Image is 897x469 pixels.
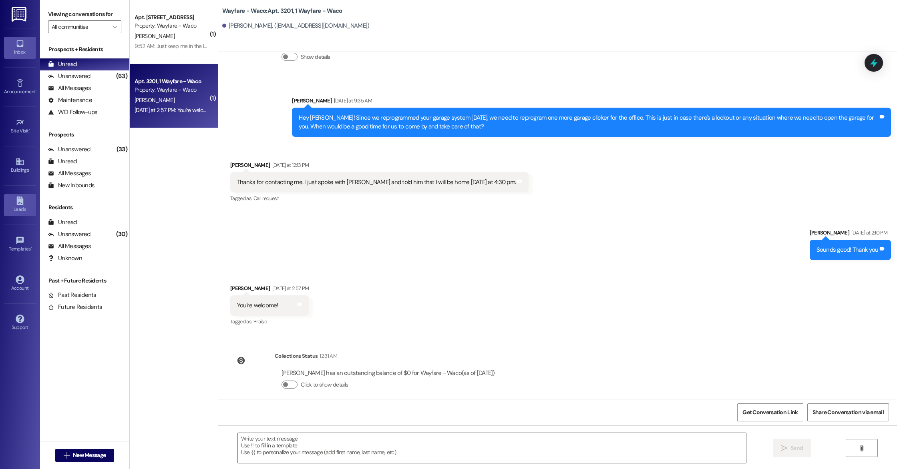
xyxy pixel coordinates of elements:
[4,116,36,137] a: Site Visit •
[29,127,30,132] span: •
[55,449,115,462] button: New Message
[135,32,175,40] span: [PERSON_NAME]
[135,86,209,94] div: Property: Wayfare - Waco
[40,277,129,285] div: Past + Future Residents
[230,284,309,295] div: [PERSON_NAME]
[135,22,209,30] div: Property: Wayfare - Waco
[318,352,337,360] div: 12:31 AM
[781,445,787,451] i: 
[270,161,309,169] div: [DATE] at 12:13 PM
[773,439,812,457] button: Send
[742,408,798,417] span: Get Conversation Link
[253,195,279,202] span: Call request
[64,452,70,459] i: 
[48,84,91,92] div: All Messages
[807,403,889,421] button: Share Conversation via email
[48,242,91,251] div: All Messages
[114,228,129,241] div: (30)
[135,106,215,114] div: [DATE] at 2:57 PM: You're welcome!
[270,284,309,293] div: [DATE] at 2:57 PM
[230,316,309,327] div: Tagged as:
[849,228,887,237] div: [DATE] at 2:10 PM
[36,88,37,93] span: •
[48,72,91,80] div: Unanswered
[31,245,32,251] span: •
[114,70,129,82] div: (63)
[135,96,175,104] span: [PERSON_NAME]
[299,114,878,131] div: Hey [PERSON_NAME]! Since we reprogrammed your garage system [DATE], we need to reprogram one more...
[790,444,803,452] span: Send
[4,234,36,255] a: Templates •
[275,352,318,360] div: Collections Status
[48,157,77,166] div: Unread
[237,178,516,186] div: Thanks for contacting me. I just spoke with [PERSON_NAME] and told him that I will be home [DATE]...
[40,130,129,139] div: Prospects
[115,143,129,156] div: (33)
[817,246,879,254] div: Sounds good! Thank you
[222,22,370,30] div: [PERSON_NAME]. ([EMAIL_ADDRESS][DOMAIN_NAME])
[332,96,372,105] div: [DATE] at 9:35 AM
[48,145,91,154] div: Unanswered
[222,7,342,15] b: Wayfare - Waco: Apt. 3201, 1 Wayfare - Waco
[230,192,529,204] div: Tagged as:
[282,369,495,377] div: [PERSON_NAME] has an outstanding balance of $0 for Wayfare - Waco (as of [DATE])
[48,8,121,20] label: Viewing conversations for
[135,77,209,86] div: Apt. 3201, 1 Wayfare - Waco
[301,381,348,389] label: Click to show details
[135,13,209,22] div: Apt. [STREET_ADDRESS]
[48,60,77,68] div: Unread
[4,273,36,295] a: Account
[48,169,91,178] div: All Messages
[253,318,267,325] span: Praise
[48,230,91,239] div: Unanswered
[12,7,28,22] img: ResiDesk Logo
[301,53,330,61] label: Show details
[48,218,77,226] div: Unread
[40,45,129,54] div: Prospects + Residents
[230,161,529,172] div: [PERSON_NAME]
[40,203,129,212] div: Residents
[113,24,117,30] i: 
[48,291,97,299] div: Past Residents
[737,403,803,421] button: Get Conversation Link
[135,42,213,50] div: 9:52 AM: Just keep me in the loop
[48,96,92,104] div: Maintenance
[859,445,865,451] i: 
[73,451,106,459] span: New Message
[48,181,95,190] div: New Inbounds
[48,254,82,263] div: Unknown
[4,37,36,58] a: Inbox
[52,20,109,33] input: All communities
[4,155,36,176] a: Buildings
[4,312,36,334] a: Support
[813,408,884,417] span: Share Conversation via email
[48,303,102,311] div: Future Residents
[48,108,97,116] div: WO Follow-ups
[292,96,891,108] div: [PERSON_NAME]
[4,194,36,216] a: Leads
[810,228,891,240] div: [PERSON_NAME]
[237,301,278,310] div: You're welcome!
